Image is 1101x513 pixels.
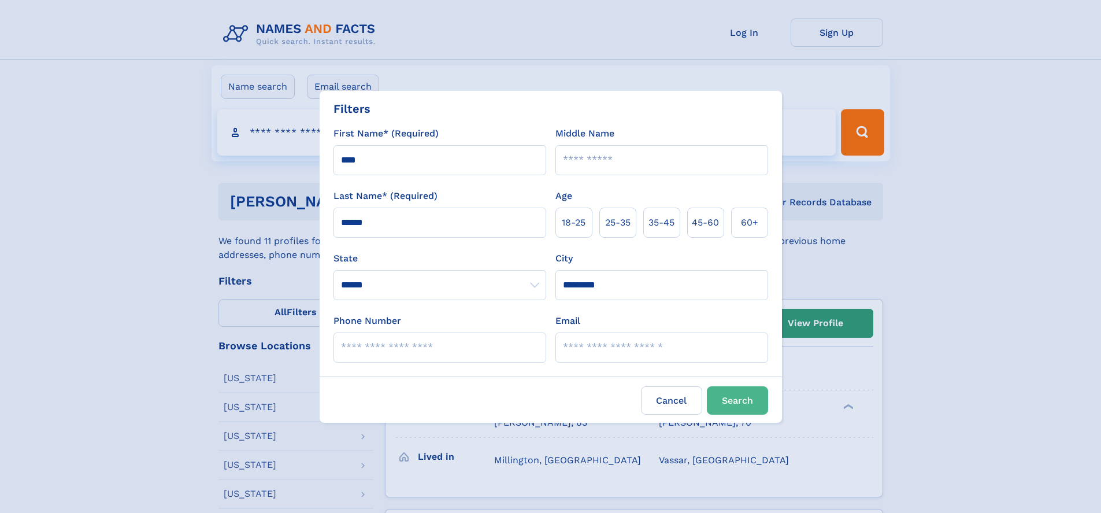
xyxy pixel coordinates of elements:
[555,189,572,203] label: Age
[333,100,370,117] div: Filters
[333,252,546,265] label: State
[692,216,719,230] span: 45‑60
[605,216,631,230] span: 25‑35
[741,216,758,230] span: 60+
[648,216,674,230] span: 35‑45
[707,386,768,415] button: Search
[562,216,585,230] span: 18‑25
[555,252,573,265] label: City
[555,127,614,141] label: Middle Name
[333,127,439,141] label: First Name* (Required)
[333,314,401,328] label: Phone Number
[641,386,702,415] label: Cancel
[333,189,438,203] label: Last Name* (Required)
[555,314,580,328] label: Email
